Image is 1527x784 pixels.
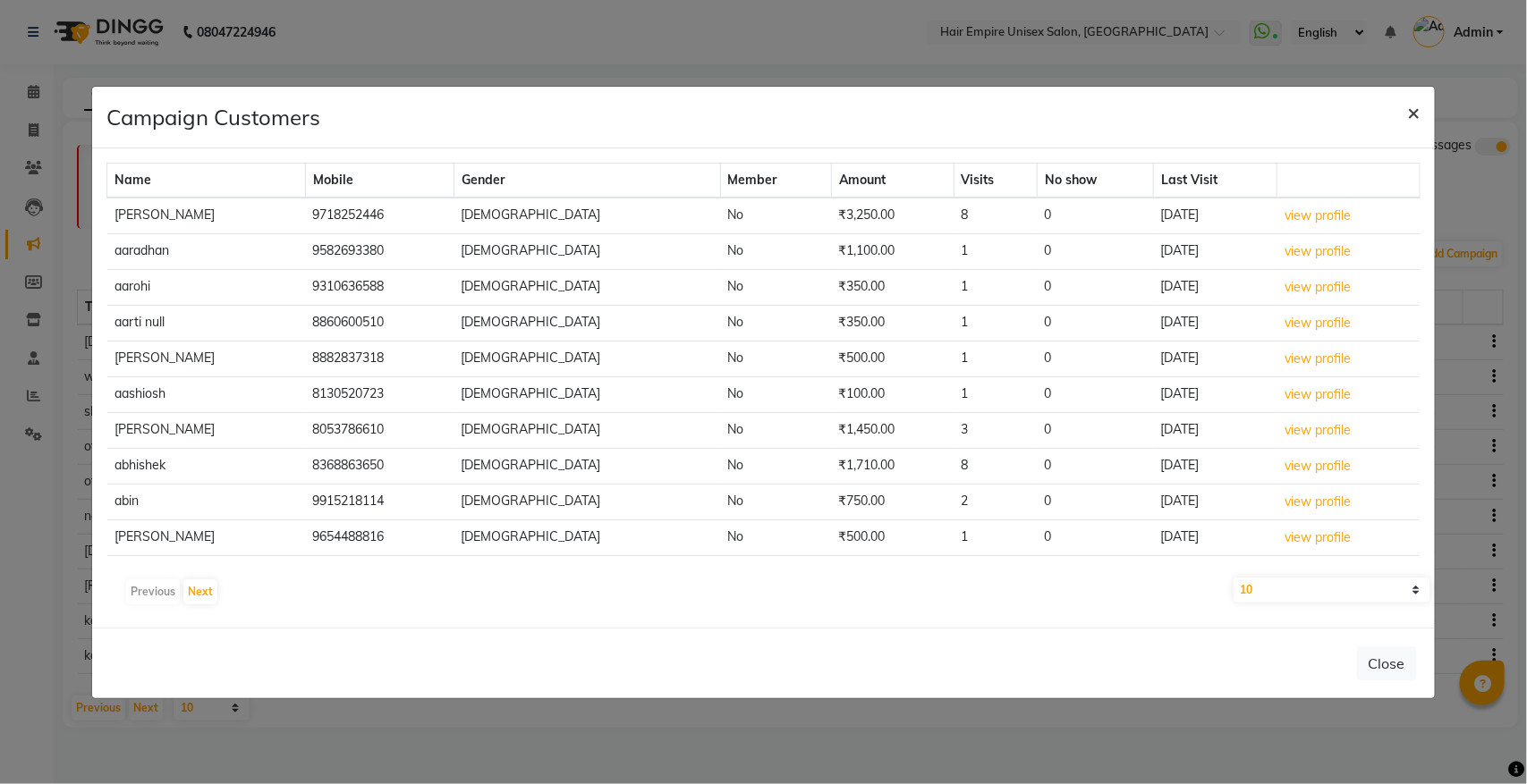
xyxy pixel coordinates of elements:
td: [DEMOGRAPHIC_DATA] [454,484,720,519]
th: Amount [832,163,954,198]
th: Gender [454,163,720,198]
td: 0 [1038,484,1154,519]
td: 0 [1038,198,1154,234]
td: [DEMOGRAPHIC_DATA] [454,412,720,448]
button: view profile [1285,206,1353,226]
td: 9582693380 [305,233,454,269]
button: view profile [1285,420,1353,441]
td: aashiosh [107,376,305,412]
td: [DEMOGRAPHIC_DATA] [454,376,720,412]
td: 8860600510 [305,305,454,341]
td: 1 [954,305,1037,341]
td: 8053786610 [305,412,454,448]
td: aarohi [107,269,305,305]
td: [DATE] [1153,448,1277,484]
td: [DATE] [1153,376,1277,412]
td: 3 [954,412,1037,448]
td: 9310636588 [305,269,454,305]
button: Close [1357,646,1417,680]
td: 1 [954,233,1037,269]
td: 1 [954,341,1037,376]
th: Mobile [305,163,454,198]
td: No [720,376,832,412]
button: view profile [1285,492,1353,512]
button: view profile [1285,313,1353,333]
td: 1 [954,376,1037,412]
h4: Campaign Customers [106,101,320,133]
td: 8 [954,198,1037,234]
td: 1 [954,269,1037,305]
td: ₹3,250.00 [832,198,954,234]
td: aaradhan [107,233,305,269]
td: 0 [1038,519,1154,555]
td: 0 [1038,412,1154,448]
td: No [720,233,832,269]
td: 8130520723 [305,376,454,412]
td: 0 [1038,233,1154,269]
button: view profile [1285,527,1353,548]
td: No [720,448,832,484]
button: view profile [1285,241,1353,262]
td: [DEMOGRAPHIC_DATA] [454,305,720,341]
td: [DEMOGRAPHIC_DATA] [454,448,720,484]
td: No [720,484,832,519]
td: ₹500.00 [832,519,954,555]
td: [PERSON_NAME] [107,341,305,376]
td: 1 [954,519,1037,555]
button: view profile [1285,349,1353,369]
td: 8368863650 [305,448,454,484]
th: Last Visit [1153,163,1277,198]
td: ₹750.00 [832,484,954,519]
td: [DEMOGRAPHIC_DATA] [454,341,720,376]
td: [DATE] [1153,198,1277,234]
td: [DATE] [1153,484,1277,519]
td: ₹1,100.00 [832,233,954,269]
td: [DATE] [1153,412,1277,448]
td: [DATE] [1153,305,1277,341]
td: ₹350.00 [832,269,954,305]
td: No [720,305,832,341]
td: [PERSON_NAME] [107,412,305,448]
td: [PERSON_NAME] [107,519,305,555]
td: 2 [954,484,1037,519]
td: 0 [1038,305,1154,341]
td: 0 [1038,376,1154,412]
td: 0 [1038,341,1154,376]
button: view profile [1285,384,1353,405]
button: Close [1394,87,1435,137]
td: [PERSON_NAME] [107,198,305,234]
td: 0 [1038,269,1154,305]
td: [DATE] [1153,269,1277,305]
td: No [720,269,832,305]
button: Next [183,579,217,604]
button: view profile [1285,456,1353,476]
td: [DEMOGRAPHIC_DATA] [454,198,720,234]
th: Name [107,163,305,198]
td: ₹350.00 [832,305,954,341]
td: 8 [954,448,1037,484]
td: 9654488816 [305,519,454,555]
th: No show [1038,163,1154,198]
td: 9718252446 [305,198,454,234]
td: ₹1,450.00 [832,412,954,448]
td: No [720,519,832,555]
td: No [720,341,832,376]
td: [DEMOGRAPHIC_DATA] [454,233,720,269]
th: Member [720,163,832,198]
th: Visits [954,163,1037,198]
td: [DEMOGRAPHIC_DATA] [454,519,720,555]
button: view profile [1285,277,1353,298]
td: ₹100.00 [832,376,954,412]
td: [DATE] [1153,519,1277,555]
td: abin [107,484,305,519]
td: [DATE] [1153,341,1277,376]
span: × [1408,98,1421,125]
td: No [720,412,832,448]
td: [DATE] [1153,233,1277,269]
td: No [720,198,832,234]
td: [DEMOGRAPHIC_DATA] [454,269,720,305]
td: 0 [1038,448,1154,484]
td: ₹1,710.00 [832,448,954,484]
td: 8882837318 [305,341,454,376]
td: 9915218114 [305,484,454,519]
